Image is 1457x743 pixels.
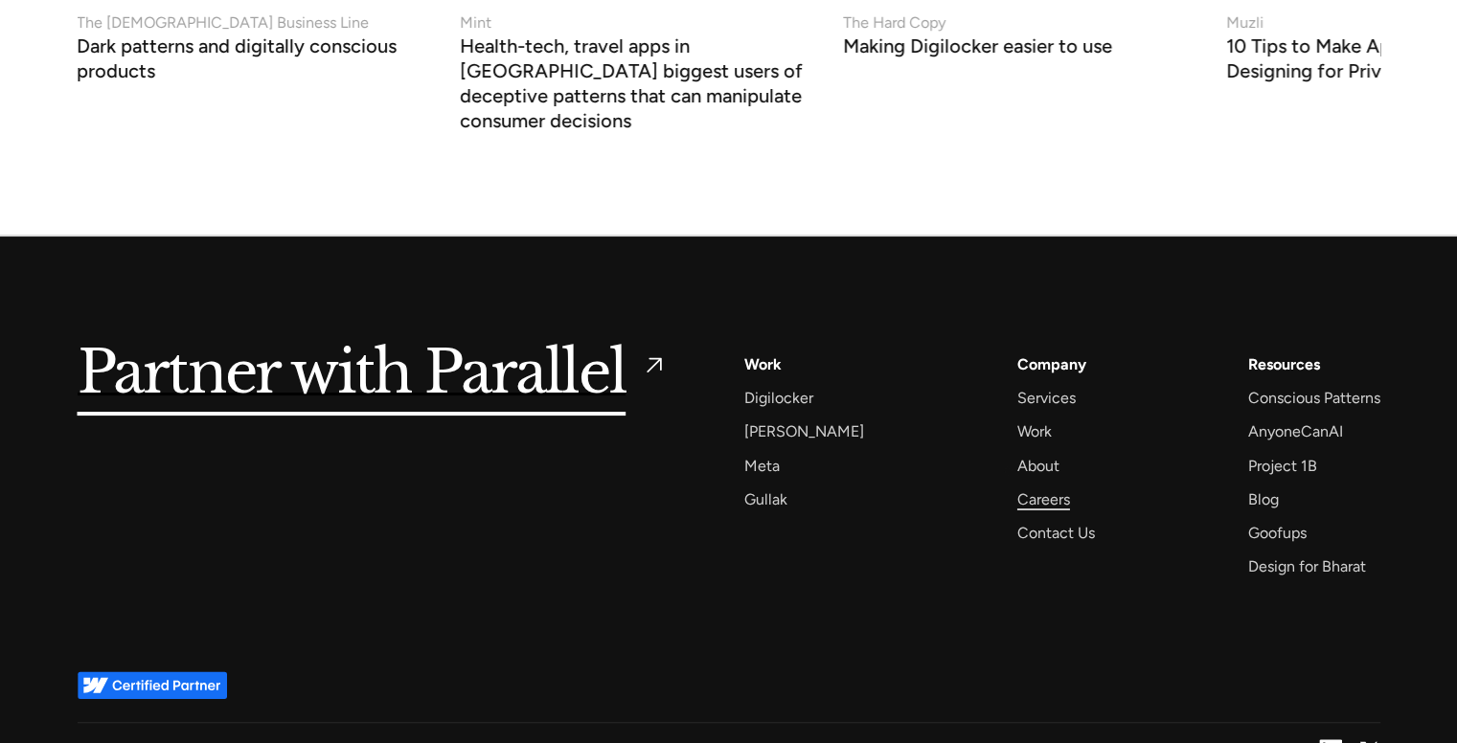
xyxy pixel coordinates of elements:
a: Careers [1017,486,1070,512]
a: About [1017,453,1059,479]
a: Digilocker [744,385,813,411]
h3: Health-tech, travel apps in [GEOGRAPHIC_DATA] biggest users of deceptive patterns that can manipu... [460,38,805,132]
h3: Making Digilocker easier to use [843,38,1112,57]
a: Services [1017,385,1076,411]
a: Work [1017,418,1052,444]
a: [PERSON_NAME] [744,418,864,444]
a: Design for Bharat [1247,553,1365,579]
a: AnyoneCanAI [1247,418,1342,444]
a: Blog [1247,486,1278,512]
a: Project 1B [1247,453,1316,479]
a: Partner with Parallel [78,351,669,395]
a: Conscious Patterns [1247,385,1379,411]
a: Contact Us [1017,520,1095,546]
h3: Dark patterns and digitally conscious products [77,38,421,82]
div: Mint [460,11,491,34]
div: The [DEMOGRAPHIC_DATA] Business Line [77,11,369,34]
a: Gullak [744,486,787,512]
a: Goofups [1247,520,1306,546]
div: Muzli [1226,11,1263,34]
a: Company [1017,351,1086,377]
a: Work [744,351,782,377]
div: Resources [1247,351,1319,377]
a: Meta [744,453,780,479]
h5: Partner with Parallel [78,351,626,395]
div: The Hard Copy [843,11,945,34]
